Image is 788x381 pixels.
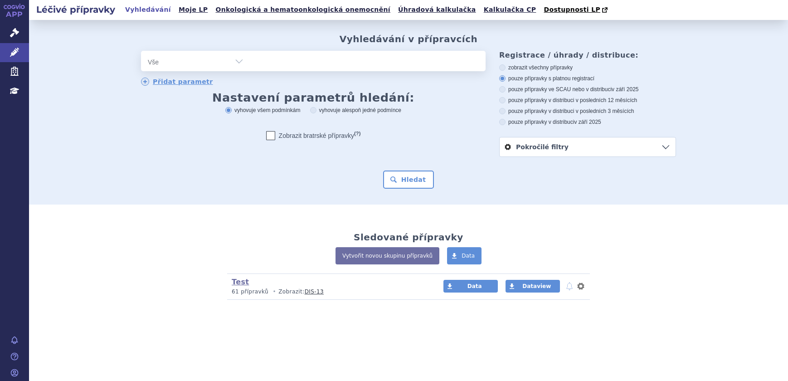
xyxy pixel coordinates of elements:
[336,247,439,264] a: Vytvořit novou skupinu přípravků
[522,283,551,289] span: Dataview
[213,4,393,16] a: Onkologická a hematoonkologická onemocnění
[565,281,574,292] button: notifikace
[305,288,324,295] a: DIS-13
[141,78,213,86] a: Přidat parametr
[141,93,486,102] h3: Nastavení parametrů hledání:
[499,86,676,93] label: pouze přípravky ve SCAU nebo v distribuci
[467,283,482,289] span: Data
[462,253,475,259] span: Data
[354,232,463,243] h2: Sledované přípravky
[29,3,122,16] h2: Léčivé přípravky
[225,107,300,114] label: vyhovuje všem podmínkám
[574,119,601,125] span: v září 2025
[232,288,426,296] p: Zobrazit:
[310,107,401,114] label: vyhovuje alespoň jedné podmínce
[266,131,361,140] label: Zobrazit bratrské přípravky
[499,118,676,126] label: pouze přípravky v distribuci
[270,288,278,296] i: •
[499,51,676,59] h3: Registrace / úhrady / distribuce:
[576,281,585,292] button: nastavení
[122,4,174,16] a: Vyhledávání
[443,280,498,293] a: Data
[499,107,676,115] label: pouze přípravky v distribuci v posledních 3 měsících
[481,4,539,16] a: Kalkulačka CP
[499,75,676,82] label: pouze přípravky s platnou registrací
[506,280,560,293] a: Dataview
[383,171,434,189] button: Hledat
[176,4,210,16] a: Moje LP
[340,34,478,44] h2: Vyhledávání v přípravcích
[612,86,638,93] span: v září 2025
[395,4,479,16] a: Úhradová kalkulačka
[500,137,676,156] a: Pokročilé filtry
[354,131,360,137] abbr: (?)
[544,6,600,13] span: Dostupnosti LP
[232,288,268,295] span: 61 přípravků
[541,4,612,16] a: Dostupnosti LP
[447,247,482,264] a: Data
[499,97,676,104] label: pouze přípravky v distribuci v posledních 12 měsících
[499,64,676,71] label: zobrazit všechny přípravky
[232,278,249,286] a: Test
